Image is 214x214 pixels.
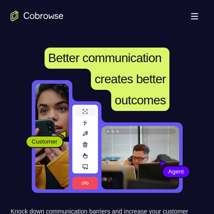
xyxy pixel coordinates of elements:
img: A customer support agent talking on the phone [101,126,179,189]
span: Better communication [48,51,161,65]
span: creates better [94,72,165,86]
span: Customer [26,137,63,146]
a: Go to the home page [11,11,64,21]
span: Agent [163,167,189,176]
img: A customer holding their phone [35,84,69,189]
img: A series of tools used in co-browsing sessions [72,105,98,189]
